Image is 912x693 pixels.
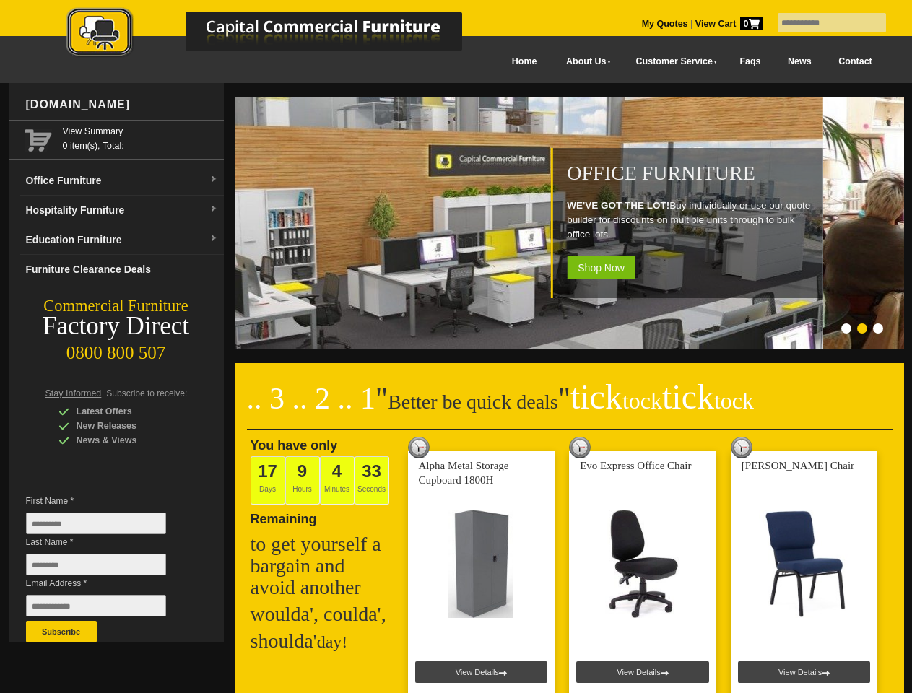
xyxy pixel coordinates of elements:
span: 0 [740,17,763,30]
span: Days [251,456,285,505]
a: Furniture Clearance Deals [20,255,224,284]
img: dropdown [209,235,218,243]
span: 4 [332,461,342,481]
div: 0800 800 507 [9,336,224,363]
a: Capital Commercial Furniture Logo [27,7,532,64]
li: Page dot 1 [841,323,851,334]
div: New Releases [58,419,196,433]
span: First Name * [26,494,188,508]
a: About Us [550,45,620,78]
a: Faqs [726,45,775,78]
span: Hours [285,456,320,505]
h1: Office Furniture [567,162,815,184]
span: Stay Informed [45,388,102,398]
span: You have only [251,438,338,453]
span: Shop Now [567,256,635,279]
span: Last Name * [26,535,188,549]
img: tick tock deal clock [731,437,752,458]
div: Latest Offers [58,404,196,419]
a: View Cart0 [692,19,763,29]
button: Subscribe [26,621,97,642]
div: [DOMAIN_NAME] [20,83,224,126]
div: Commercial Furniture [9,296,224,316]
a: View Summary [63,124,218,139]
span: Minutes [320,456,355,505]
h2: shoulda' [251,630,395,653]
div: News & Views [58,433,196,448]
span: day! [317,632,348,651]
p: Buy individually or use our quote builder for discounts on multiple units through to bulk office ... [567,199,815,242]
a: Hospitality Furnituredropdown [20,196,224,225]
a: Office Furnituredropdown [20,166,224,196]
span: .. 3 .. 2 .. 1 [247,382,376,415]
li: Page dot 2 [857,323,867,334]
a: News [774,45,825,78]
a: Contact [825,45,885,78]
span: tock [714,388,754,414]
span: tock [622,388,662,414]
h2: to get yourself a bargain and avoid another [251,533,395,598]
a: Customer Service [620,45,726,78]
img: tick tock deal clock [408,437,430,458]
span: Seconds [355,456,389,505]
img: dropdown [209,175,218,184]
img: dropdown [209,205,218,214]
span: Remaining [251,506,317,526]
li: Page dot 3 [873,323,883,334]
h2: Better be quick deals [247,386,893,430]
span: 9 [298,461,307,481]
span: 33 [362,461,381,481]
span: Subscribe to receive: [106,388,187,398]
img: Office Furniture [154,97,825,349]
input: Last Name * [26,554,166,575]
input: First Name * [26,513,166,534]
div: Factory Direct [9,316,224,336]
img: Capital Commercial Furniture Logo [27,7,532,60]
input: Email Address * [26,595,166,616]
a: My Quotes [642,19,688,29]
strong: WE'VE GOT THE LOT! [567,200,669,211]
strong: View Cart [695,19,763,29]
span: " [558,382,754,415]
a: Education Furnituredropdown [20,225,224,255]
span: 0 item(s), Total: [63,124,218,151]
span: " [375,382,388,415]
span: tick tick [570,378,754,416]
h2: woulda', coulda', [251,603,395,625]
img: tick tock deal clock [569,437,591,458]
span: Email Address * [26,576,188,590]
span: 17 [258,461,277,481]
